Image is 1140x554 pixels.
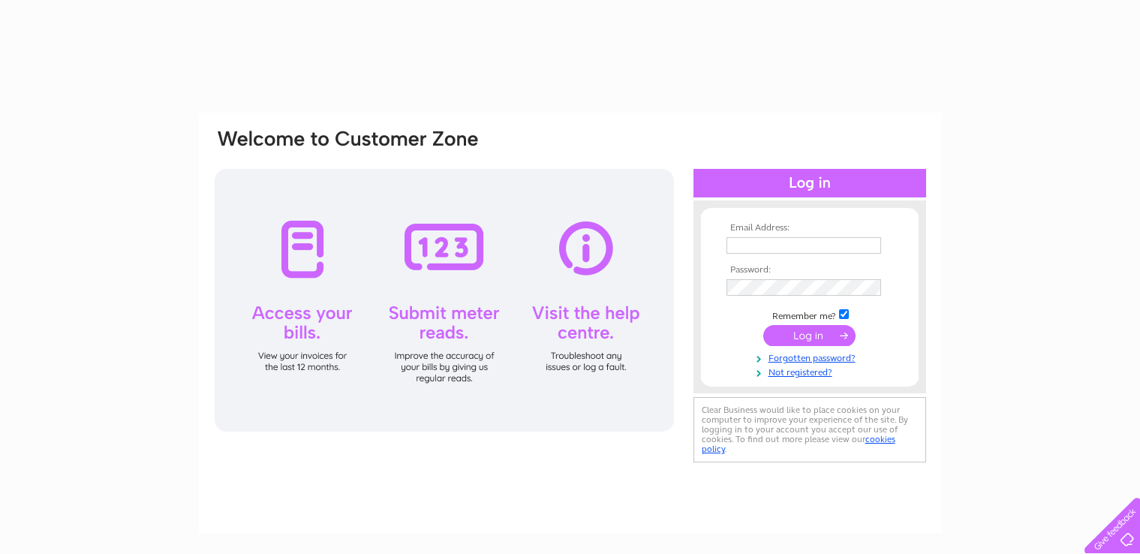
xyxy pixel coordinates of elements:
a: Forgotten password? [726,350,897,364]
th: Password: [723,265,897,275]
a: Not registered? [726,364,897,378]
a: cookies policy [702,434,895,454]
input: Submit [763,325,856,346]
td: Remember me? [723,307,897,322]
th: Email Address: [723,223,897,233]
div: Clear Business would like to place cookies on your computer to improve your experience of the sit... [693,397,926,462]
